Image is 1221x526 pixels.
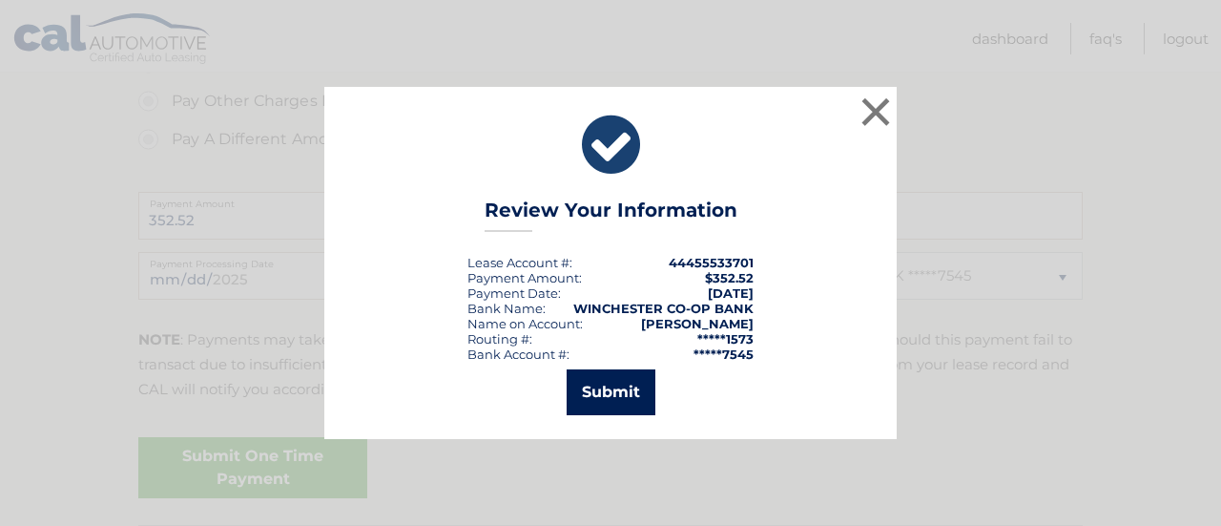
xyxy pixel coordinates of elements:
[641,316,754,331] strong: [PERSON_NAME]
[467,331,532,347] div: Routing #:
[857,93,895,131] button: ×
[669,255,754,270] strong: 44455533701
[467,285,558,301] span: Payment Date
[467,316,583,331] div: Name on Account:
[467,255,572,270] div: Lease Account #:
[705,270,754,285] span: $352.52
[467,347,569,362] div: Bank Account #:
[467,301,546,316] div: Bank Name:
[573,301,754,316] strong: WINCHESTER CO-OP BANK
[708,285,754,301] span: [DATE]
[567,369,655,415] button: Submit
[485,199,737,232] h3: Review Your Information
[467,270,582,285] div: Payment Amount:
[467,285,561,301] div: :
